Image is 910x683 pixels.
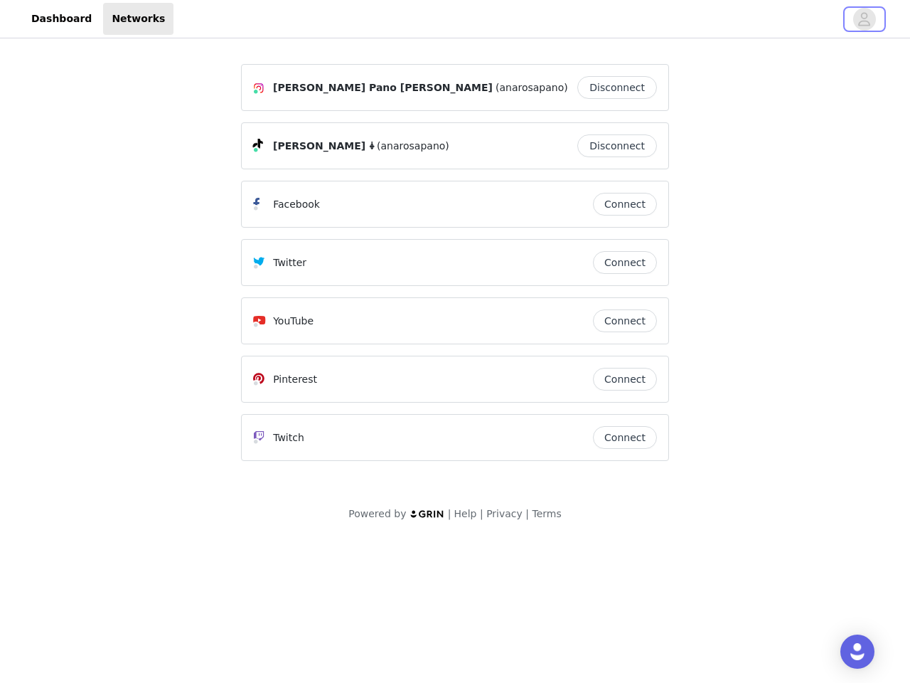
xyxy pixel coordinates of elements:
[23,3,100,35] a: Dashboard
[486,508,523,519] a: Privacy
[454,508,477,519] a: Help
[857,8,871,31] div: avatar
[593,426,657,449] button: Connect
[448,508,451,519] span: |
[377,139,449,154] span: (anarosapano)
[577,76,657,99] button: Disconnect
[348,508,406,519] span: Powered by
[593,251,657,274] button: Connect
[273,314,314,329] p: YouTube
[532,508,561,519] a: Terms
[525,508,529,519] span: |
[480,508,483,519] span: |
[840,635,874,669] div: Open Intercom Messenger
[273,372,317,387] p: Pinterest
[593,193,657,216] button: Connect
[593,309,657,332] button: Connect
[273,80,493,95] span: [PERSON_NAME] Pano [PERSON_NAME]
[273,430,304,445] p: Twitch
[409,509,445,519] img: logo
[273,255,306,270] p: Twitter
[273,139,374,154] span: [PERSON_NAME] ⸸
[273,197,320,212] p: Facebook
[496,80,568,95] span: (anarosapano)
[593,368,657,391] button: Connect
[103,3,173,35] a: Networks
[253,83,264,94] img: Instagram Icon
[577,134,657,157] button: Disconnect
